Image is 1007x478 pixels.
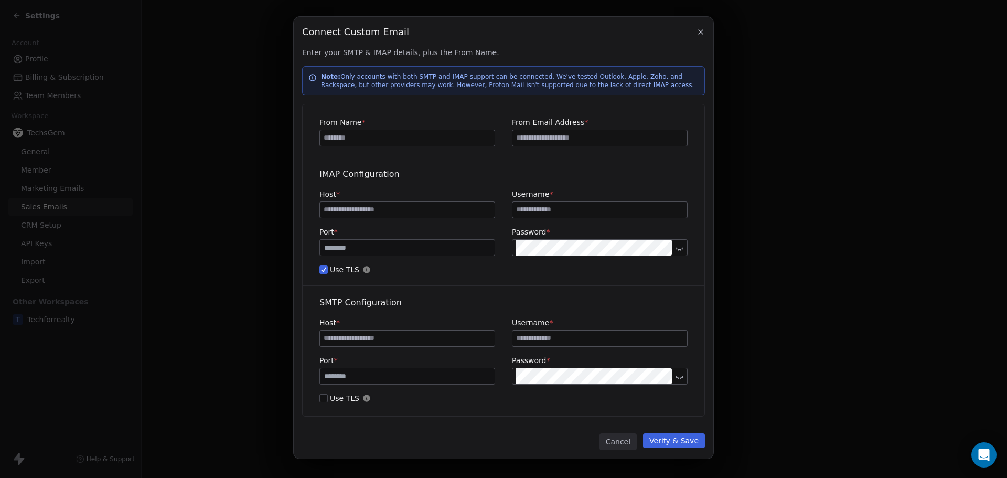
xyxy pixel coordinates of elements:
[302,47,705,58] span: Enter your SMTP & IMAP details, plus the From Name.
[319,355,495,366] label: Port
[319,189,495,199] label: Host
[319,117,495,128] label: From Name
[319,393,688,403] span: Use TLS
[321,72,699,89] p: Only accounts with both SMTP and IMAP support can be connected. We've tested Outlook, Apple, Zoho...
[512,117,688,128] label: From Email Address
[319,296,688,309] div: SMTP Configuration
[512,227,688,237] label: Password
[319,264,688,275] span: Use TLS
[319,393,328,403] button: Use TLS
[643,433,705,448] button: Verify & Save
[302,25,409,39] span: Connect Custom Email
[512,355,688,366] label: Password
[599,433,637,450] button: Cancel
[319,168,688,180] div: IMAP Configuration
[512,317,688,328] label: Username
[321,73,340,80] strong: Note:
[319,227,495,237] label: Port
[319,317,495,328] label: Host
[512,189,688,199] label: Username
[319,264,328,275] button: Use TLS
